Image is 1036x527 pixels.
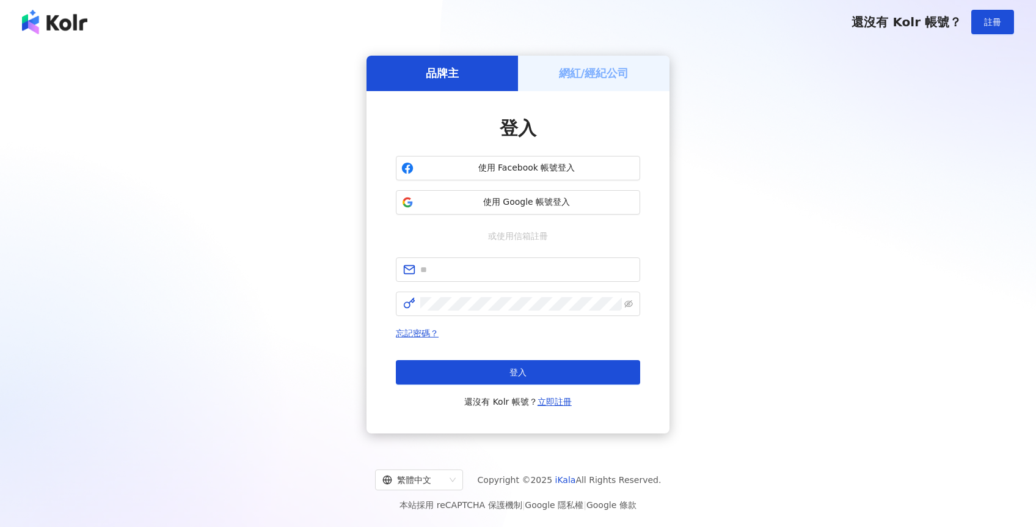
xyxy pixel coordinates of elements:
a: 忘記密碼？ [396,328,439,338]
button: 使用 Facebook 帳號登入 [396,156,640,180]
span: | [522,500,525,510]
button: 使用 Google 帳號登入 [396,190,640,215]
div: 繁體中文 [382,470,445,490]
h5: 網紅/經紀公司 [559,65,629,81]
a: Google 隱私權 [525,500,583,510]
span: eye-invisible [624,300,633,308]
span: 使用 Google 帳號登入 [418,196,635,208]
h5: 品牌主 [426,65,459,81]
button: 登入 [396,360,640,385]
span: 還沒有 Kolr 帳號？ [852,15,961,29]
span: 還沒有 Kolr 帳號？ [464,394,572,409]
span: 登入 [500,117,536,139]
button: 註冊 [971,10,1014,34]
span: 登入 [509,367,527,377]
a: 立即註冊 [538,397,572,407]
a: iKala [555,475,576,485]
span: 或使用信箱註冊 [480,229,556,243]
span: 本站採用 reCAPTCHA 保護機制 [399,498,636,512]
span: 使用 Facebook 帳號登入 [418,162,635,174]
span: | [583,500,586,510]
span: 註冊 [984,17,1001,27]
a: Google 條款 [586,500,637,510]
img: logo [22,10,87,34]
span: Copyright © 2025 All Rights Reserved. [478,473,662,487]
